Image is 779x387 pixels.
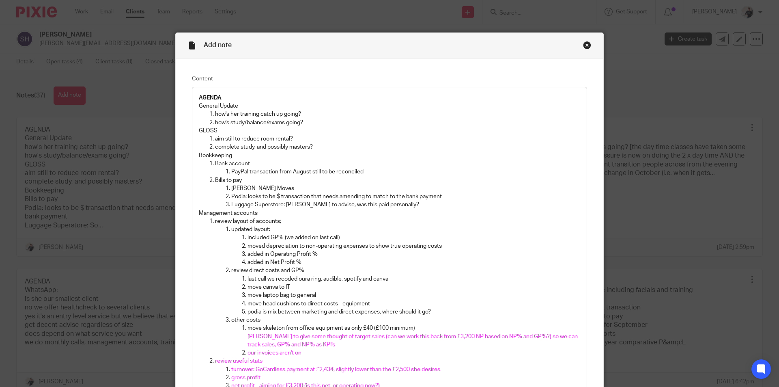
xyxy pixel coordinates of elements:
p: Podia: looks to be $ transaction that needs amending to match to the bank payment [231,192,580,201]
p: Bank account [215,160,580,168]
p: updated layout: [231,225,580,233]
p: complete study, and possibly masters? [215,143,580,151]
p: move canva to IT [247,283,580,291]
p: move skeleton from office equipment as only £40 (£100 minimum) [247,324,580,332]
strong: AGENDA [199,95,222,101]
p: Management accounts [199,209,580,217]
span: gross profit [231,375,260,381]
span: our invoices aren't on [247,350,301,356]
p: review direct costs and GP% [231,266,580,275]
p: PayPal transaction from August still to be reconciled [231,168,580,176]
p: moved depreciation to non-operating expenses to show true operating costs [247,242,580,250]
p: review layout of accounts; [215,217,580,225]
span: turnover: GoCardless payment at £2,434, slightly lower than the £2,500 she desires [231,367,440,372]
p: last call we recoded oura ring, audible, spotify and canva [247,275,580,283]
p: how's study/balance/exams going? [215,119,580,127]
label: Content [192,75,587,83]
div: Close this dialog window [583,41,591,49]
p: GLOSS [199,127,580,135]
p: move laptop bag to general [247,291,580,299]
p: how's her training catch up going? [215,110,580,118]
p: General Update [199,102,580,110]
p: Bookkeeping [199,151,580,160]
p: added in Operating Profit % [247,250,580,258]
span: [PERSON_NAME] to give some thought of target sales (can we work this back from £3,200 NP based on... [247,334,579,348]
p: aim still to reduce room rental? [215,135,580,143]
p: included GP% (we added on last call) [247,233,580,242]
p: Luggage Superstore: [PERSON_NAME] to advise, was this paid personally? [231,201,580,209]
p: other costs [231,316,580,324]
p: [PERSON_NAME] Moves [231,184,580,192]
p: added in Net Profit % [247,258,580,266]
span: review useful stats [215,358,263,364]
span: Add note [204,42,232,48]
p: Bills to pay [215,176,580,184]
p: podia is mix between marketing and direct expenses, where should it go? [247,308,580,316]
p: move head cushions to direct costs - equipment [247,300,580,308]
